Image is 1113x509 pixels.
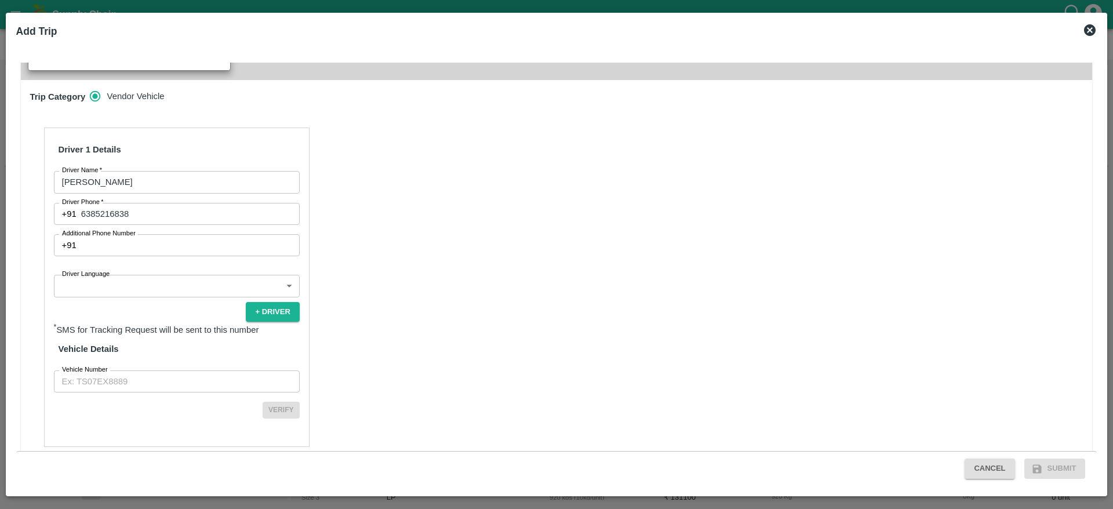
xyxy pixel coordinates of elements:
span: Vendor Vehicle [107,90,165,103]
p: +91 [62,239,77,252]
label: Driver Name [62,166,102,175]
div: trip_category [90,85,173,108]
b: Add Trip [16,26,57,37]
p: +91 [62,208,77,220]
p: SMS for Tracking Request will be sent to this number [54,322,300,336]
input: Ex: TS07EX8889 [54,370,300,392]
label: Additional Phone Number [62,229,136,238]
label: Driver Phone [62,198,104,207]
label: Driver Language [62,270,110,279]
button: Cancel [965,459,1014,479]
strong: Driver 1 Details [59,145,121,154]
button: + Driver [246,302,299,322]
label: Vehicle Number [62,365,108,375]
strong: Vehicle Details [59,344,119,354]
h6: Trip Category [26,85,90,109]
